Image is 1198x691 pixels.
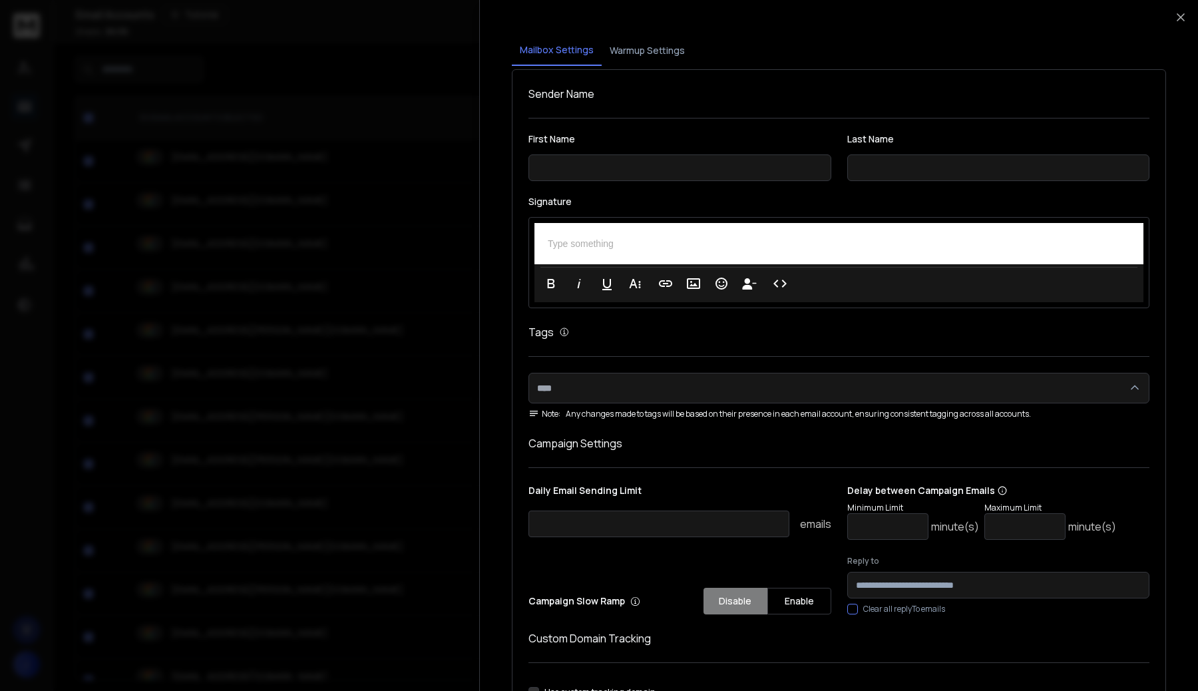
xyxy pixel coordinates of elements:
button: Mailbox Settings [512,35,602,66]
button: Emoticons [709,270,734,297]
h1: Tags [528,324,554,340]
h1: Sender Name [528,86,1149,102]
button: Insert Unsubscribe Link [737,270,762,297]
p: Delay between Campaign Emails [847,484,1116,497]
label: Signature [528,197,1149,206]
button: Insert Image (⌘P) [681,270,706,297]
button: Enable [767,588,831,614]
p: minute(s) [1068,519,1116,535]
p: Campaign Slow Ramp [528,594,640,608]
button: Italic (⌘I) [566,270,592,297]
label: Last Name [847,134,1150,144]
h1: Campaign Settings [528,435,1149,451]
button: More Text [622,270,648,297]
p: Daily Email Sending Limit [528,484,831,503]
span: Note: [528,409,560,419]
label: Reply to [847,556,1150,567]
button: Bold (⌘B) [538,270,564,297]
p: emails [800,516,831,532]
button: Insert Link (⌘K) [653,270,678,297]
h1: Custom Domain Tracking [528,630,1149,646]
p: minute(s) [931,519,979,535]
button: Underline (⌘U) [594,270,620,297]
p: Minimum Limit [847,503,979,513]
label: Clear all replyTo emails [863,604,945,614]
button: Warmup Settings [602,36,693,65]
button: Disable [703,588,767,614]
p: Maximum Limit [984,503,1116,513]
button: Code View [767,270,793,297]
label: First Name [528,134,831,144]
div: Any changes made to tags will be based on their presence in each email account, ensuring consiste... [528,409,1149,419]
